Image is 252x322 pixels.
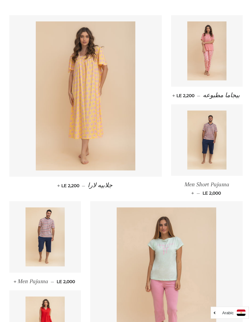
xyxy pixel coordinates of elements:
[203,92,240,99] span: بيجاما مطبوعه
[88,182,112,189] span: جلابيه لارا
[222,311,234,315] i: Arabic
[18,278,48,285] span: Men Pajama
[197,191,200,196] span: —
[197,93,200,99] span: —
[214,310,245,316] a: Arabic
[82,183,85,189] span: —
[15,279,75,285] span: LE 2,000
[9,177,162,195] a: جلابيه لارا — LE 2,200
[184,181,229,188] span: Men Short Pajama
[193,191,221,196] span: LE 2,000
[171,87,243,105] a: بيجاما مطبوعه — LE 2,200
[171,176,243,202] a: Men Short Pajama — LE 2,000
[58,183,79,189] span: LE 2,200
[9,273,81,291] a: Men Pajama — LE 2,000
[51,279,54,285] span: —
[174,93,194,99] span: LE 2,200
